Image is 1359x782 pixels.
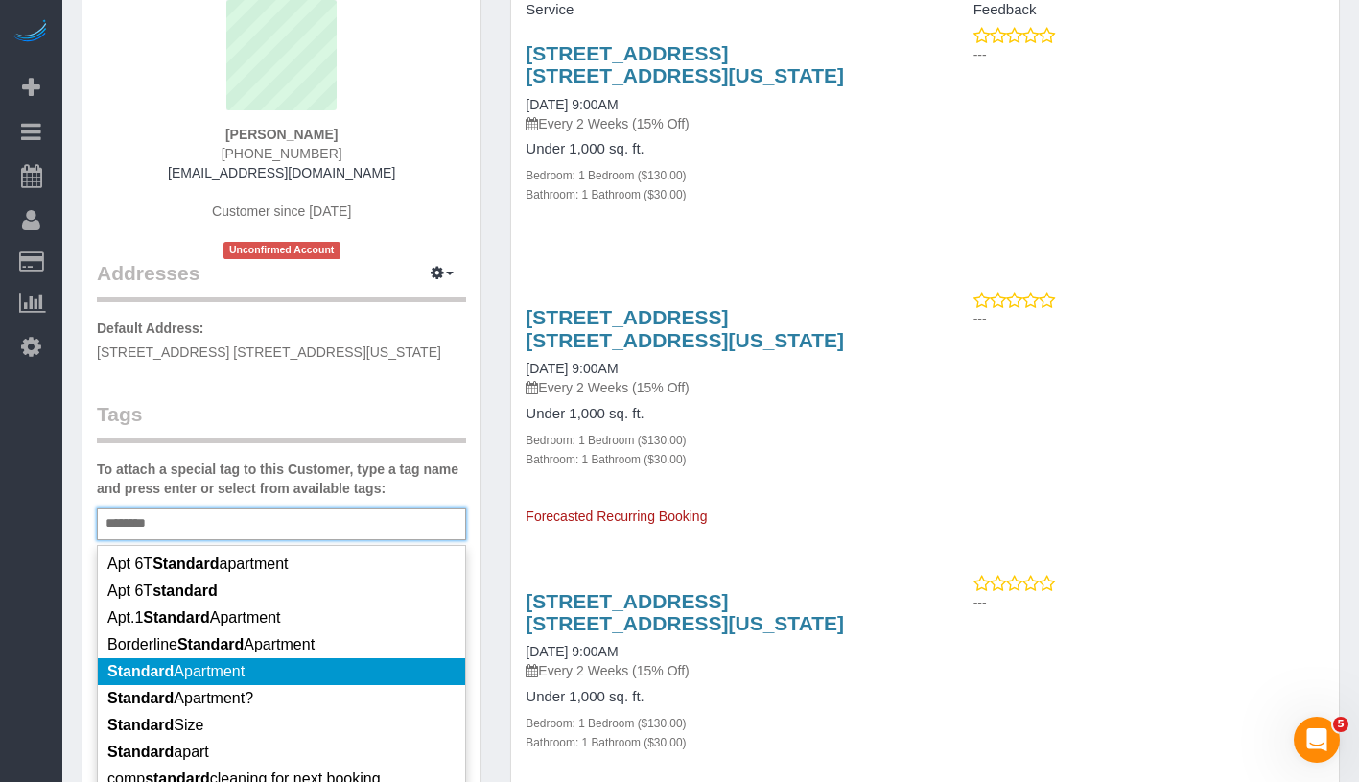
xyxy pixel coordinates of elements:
[973,309,1324,328] p: ---
[526,689,910,705] h4: Under 1,000 sq. ft.
[222,146,342,161] span: [PHONE_NUMBER]
[526,717,686,730] small: Bedroom: 1 Bedroom ($130.00)
[107,717,203,733] span: Size
[526,453,686,466] small: Bathroom: 1 Bathroom ($30.00)
[107,556,289,572] span: Apt 6T apartment
[143,609,209,626] em: Standard
[107,690,174,706] em: Standard
[940,2,1324,18] h4: Feedback
[212,203,351,219] span: Customer since [DATE]
[526,644,618,659] a: [DATE] 9:00AM
[526,114,910,133] p: Every 2 Weeks (15% Off)
[526,406,910,422] h4: Under 1,000 sq. ft.
[107,744,209,760] span: apart
[973,593,1324,612] p: ---
[526,306,844,350] a: [STREET_ADDRESS] [STREET_ADDRESS][US_STATE]
[526,509,707,524] span: Forecasted Recurring Booking
[107,744,174,760] em: Standard
[526,169,686,182] small: Bedroom: 1 Bedroom ($130.00)
[97,319,204,338] label: Default Address:
[526,42,844,86] a: [STREET_ADDRESS] [STREET_ADDRESS][US_STATE]
[223,242,340,258] span: Unconfirmed Account
[526,188,686,201] small: Bathroom: 1 Bathroom ($30.00)
[168,165,395,180] a: [EMAIL_ADDRESS][DOMAIN_NAME]
[526,590,844,634] a: [STREET_ADDRESS] [STREET_ADDRESS][US_STATE]
[225,127,338,142] strong: [PERSON_NAME]
[177,636,244,652] em: Standard
[1294,717,1340,763] iframe: Intercom live chat
[526,736,686,749] small: Bathroom: 1 Bathroom ($30.00)
[12,19,50,46] img: Automaid Logo
[107,636,315,652] span: Borderline Apartment
[1333,717,1348,732] span: 5
[526,97,618,112] a: [DATE] 9:00AM
[107,609,281,626] span: Apt.1 Apartment
[526,661,910,680] p: Every 2 Weeks (15% Off)
[97,400,466,443] legend: Tags
[107,663,245,679] span: Apartment
[97,460,466,498] label: To attach a special tag to this Customer, type a tag name and press enter or select from availabl...
[152,582,218,599] em: standard
[973,45,1324,64] p: ---
[107,663,174,679] em: Standard
[526,361,618,376] a: [DATE] 9:00AM
[152,556,219,572] em: Standard
[107,690,253,706] span: Apartment?
[526,378,910,397] p: Every 2 Weeks (15% Off)
[107,717,174,733] em: Standard
[526,141,910,157] h4: Under 1,000 sq. ft.
[107,582,218,599] span: Apt 6T
[97,344,441,360] span: [STREET_ADDRESS] [STREET_ADDRESS][US_STATE]
[526,434,686,447] small: Bedroom: 1 Bedroom ($130.00)
[526,2,910,18] h4: Service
